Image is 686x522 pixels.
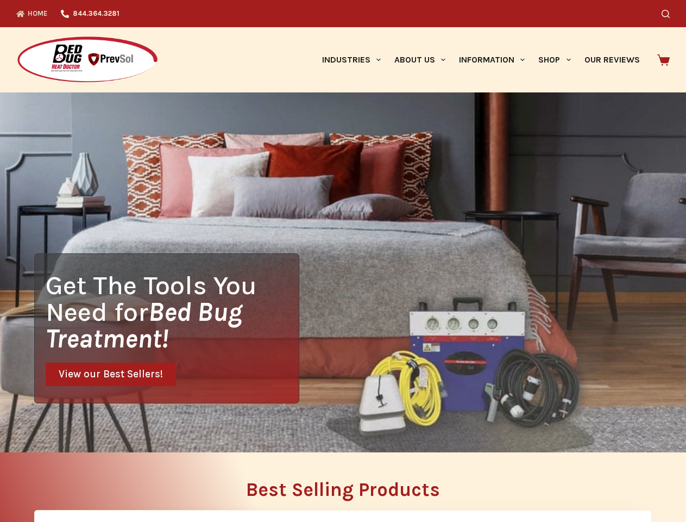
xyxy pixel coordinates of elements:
h2: Best Selling Products [34,480,652,499]
img: Prevsol/Bed Bug Heat Doctor [16,36,159,84]
i: Bed Bug Treatment! [46,296,242,354]
button: Search [662,10,670,18]
h1: Get The Tools You Need for [46,272,299,352]
a: Information [452,27,532,92]
a: Our Reviews [577,27,646,92]
a: Industries [315,27,387,92]
a: Shop [532,27,577,92]
a: View our Best Sellers! [46,363,176,386]
span: View our Best Sellers! [59,369,163,380]
nav: Primary [315,27,646,92]
a: About Us [387,27,452,92]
